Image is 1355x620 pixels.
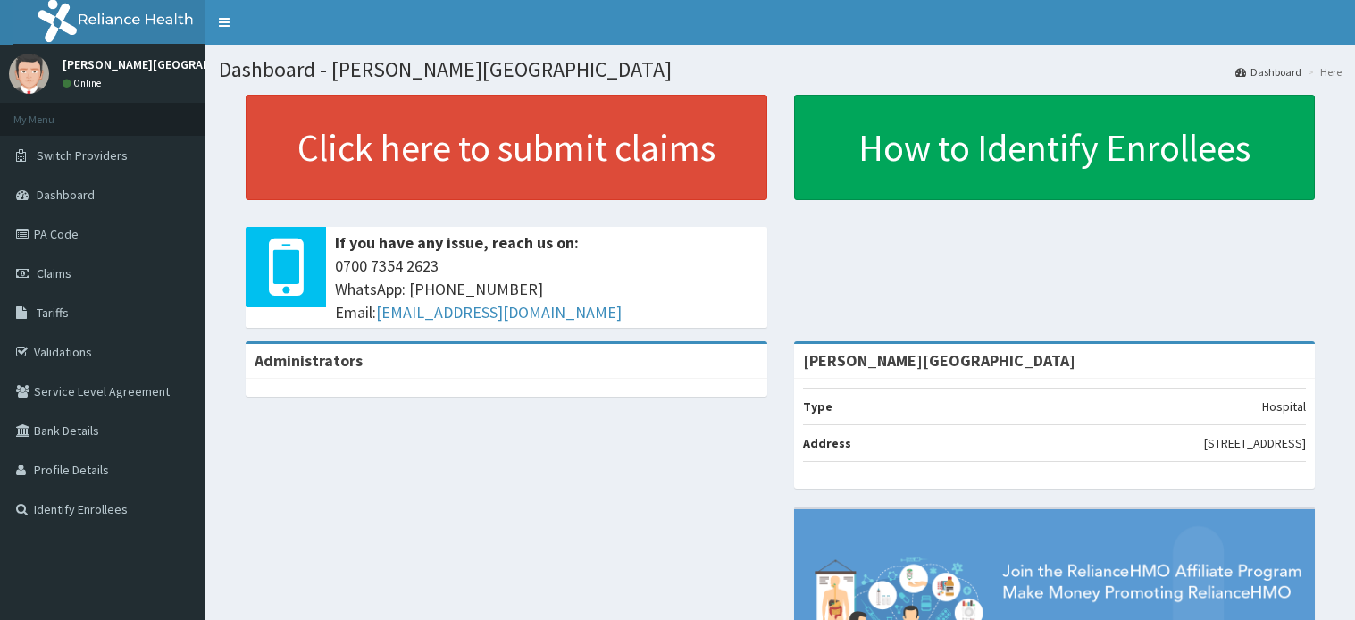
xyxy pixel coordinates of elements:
b: If you have any issue, reach us on: [335,232,579,253]
a: [EMAIL_ADDRESS][DOMAIN_NAME] [376,302,622,323]
a: Online [63,77,105,89]
a: How to Identify Enrollees [794,95,1316,200]
span: Switch Providers [37,147,128,163]
p: [PERSON_NAME][GEOGRAPHIC_DATA] [63,58,268,71]
p: Hospital [1262,398,1306,415]
span: Dashboard [37,187,95,203]
h1: Dashboard - [PERSON_NAME][GEOGRAPHIC_DATA] [219,58,1342,81]
b: Address [803,435,851,451]
img: User Image [9,54,49,94]
span: Tariffs [37,305,69,321]
p: [STREET_ADDRESS] [1204,434,1306,452]
b: Type [803,398,832,415]
span: Claims [37,265,71,281]
li: Here [1303,64,1342,80]
span: 0700 7354 2623 WhatsApp: [PHONE_NUMBER] Email: [335,255,758,323]
strong: [PERSON_NAME][GEOGRAPHIC_DATA] [803,350,1075,371]
a: Dashboard [1235,64,1301,80]
a: Click here to submit claims [246,95,767,200]
b: Administrators [255,350,363,371]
